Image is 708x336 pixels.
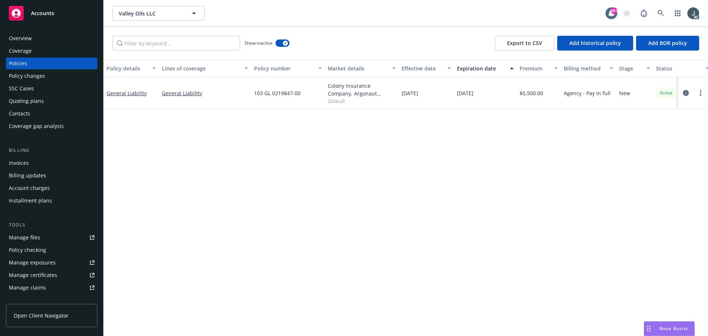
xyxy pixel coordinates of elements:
button: Nova Assist [644,321,695,336]
a: Policy checking [6,244,97,256]
button: Stage [616,59,653,77]
a: Manage certificates [6,269,97,281]
a: Report a Bug [636,6,651,21]
div: 99+ [611,7,617,14]
a: Account charges [6,182,97,194]
span: Valley Oils LLC [119,10,183,17]
a: Contacts [6,108,97,119]
div: Coverage [9,45,32,57]
button: Policy details [104,59,159,77]
a: Manage BORs [6,294,97,306]
button: Expiration date [454,59,517,77]
div: Invoices [9,157,29,169]
div: Installment plans [9,195,52,207]
button: Billing method [561,59,616,77]
a: Billing updates [6,170,97,181]
button: Market details [325,59,399,77]
div: Quoting plans [9,95,44,107]
a: SSC Cases [6,83,97,94]
div: Manage BORs [9,294,44,306]
div: Overview [9,32,32,44]
a: Policies [6,58,97,69]
span: Active [659,90,674,96]
a: Manage exposures [6,257,97,269]
div: Manage claims [9,282,46,294]
a: Installment plans [6,195,97,207]
span: 103 GL 0219847-00 [254,89,301,97]
a: Switch app [670,6,685,21]
a: Policy changes [6,70,97,82]
span: Add BOR policy [648,39,687,46]
div: Drag to move [644,322,653,336]
button: Effective date [399,59,454,77]
div: Colony Insurance Company, Argonaut Insurance Company (Argo), Brown & Riding Insurance Services, Inc. [328,82,396,97]
div: Billing [6,147,97,154]
a: General Liability [162,89,248,97]
div: Account charges [9,182,50,194]
div: Status [656,65,701,72]
span: Export to CSV [507,39,542,46]
a: Quoting plans [6,95,97,107]
div: Manage exposures [9,257,56,269]
span: Agency - Pay in full [564,89,611,97]
span: New [619,89,630,97]
div: Contacts [9,108,30,119]
a: more [696,89,705,97]
button: Export to CSV [495,36,554,51]
div: Premium [520,65,550,72]
a: Accounts [6,3,97,24]
div: Manage files [9,232,40,243]
button: Add BOR policy [636,36,699,51]
div: Billing updates [9,170,46,181]
span: Show inactive [244,40,273,46]
div: Coverage gap analysis [9,120,64,132]
div: Market details [328,65,388,72]
a: Search [653,6,668,21]
a: Coverage gap analysis [6,120,97,132]
a: circleInformation [681,89,690,97]
button: Lines of coverage [159,59,251,77]
div: Stage [619,65,642,72]
a: Overview [6,32,97,44]
div: Expiration date [457,65,506,72]
a: General Liability [107,90,147,97]
a: Invoices [6,157,97,169]
span: Show all [328,97,396,104]
div: Lines of coverage [162,65,240,72]
input: Filter by keyword... [112,36,240,51]
div: Policy changes [9,70,45,82]
a: Start snowing [619,6,634,21]
a: Manage files [6,232,97,243]
div: Manage certificates [9,269,57,281]
div: Policy checking [9,244,46,256]
div: SSC Cases [9,83,34,94]
div: Policy details [107,65,148,72]
img: photo [687,7,699,19]
a: Manage claims [6,282,97,294]
div: Policy number [254,65,314,72]
button: Valley Oils LLC [112,6,205,21]
div: Billing method [564,65,605,72]
span: $5,500.00 [520,89,543,97]
div: Tools [6,221,97,229]
span: Add historical policy [569,39,621,46]
button: Premium [517,59,561,77]
span: Accounts [31,10,54,16]
div: Effective date [402,65,443,72]
span: Open Client Navigator [14,312,69,319]
button: Policy number [251,59,325,77]
button: Add historical policy [557,36,633,51]
span: [DATE] [402,89,418,97]
div: Policies [9,58,27,69]
span: [DATE] [457,89,473,97]
a: Coverage [6,45,97,57]
span: Nova Assist [659,325,688,332]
